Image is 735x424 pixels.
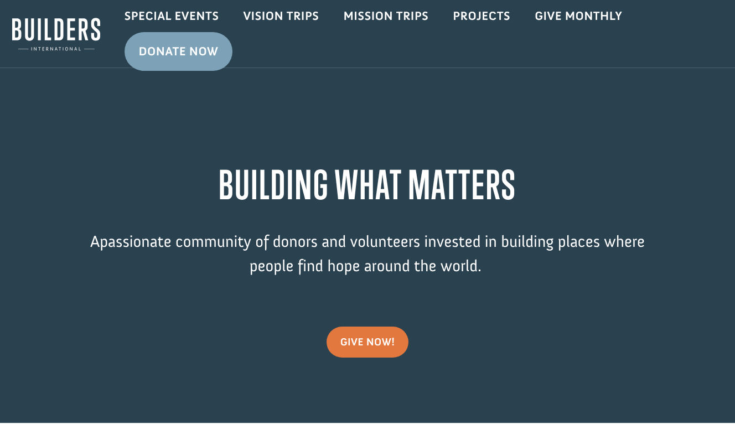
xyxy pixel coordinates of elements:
img: Builders International [12,17,100,51]
span: A [90,231,100,251]
a: Donate Now [125,32,233,71]
a: give now! [327,327,409,358]
h1: BUILDING WHAT MATTERS [74,162,661,213]
p: passionate community of donors and volunteers invested in building places where people find hope ... [74,230,661,294]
